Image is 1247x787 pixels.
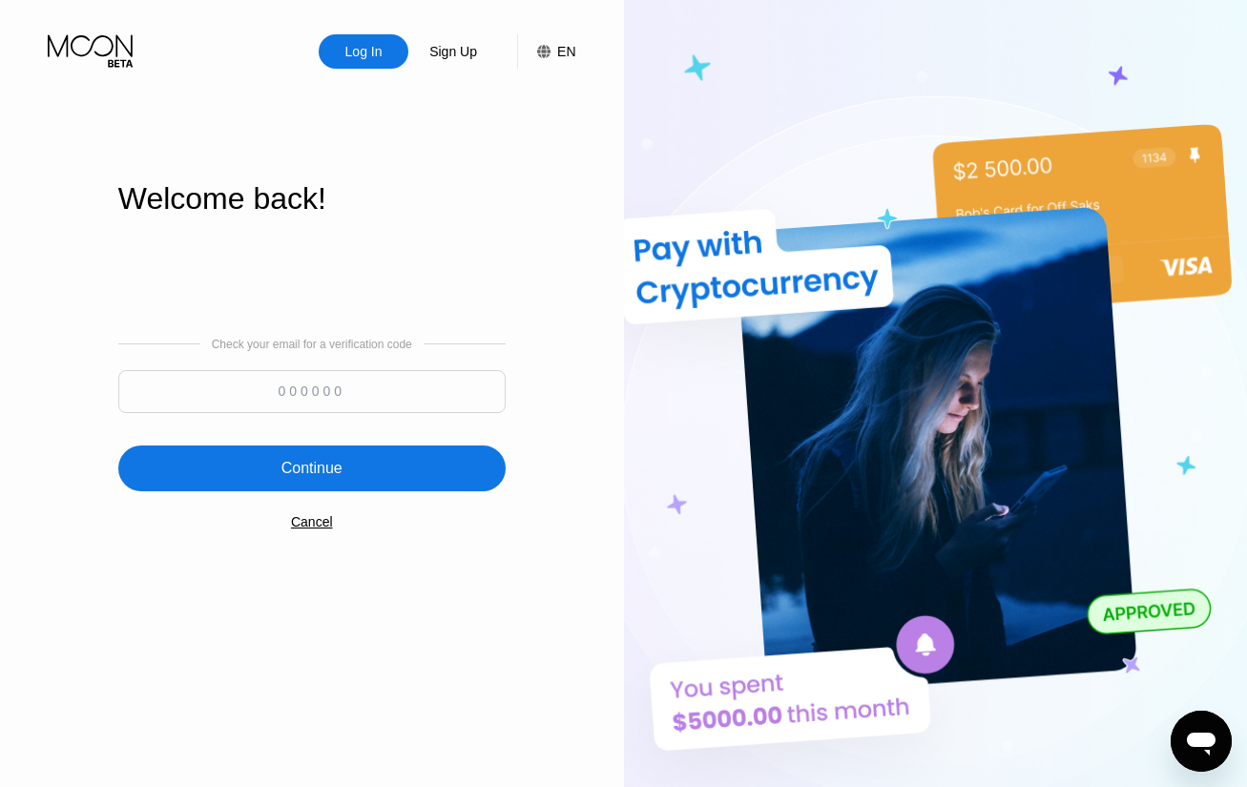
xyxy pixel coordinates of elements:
[118,370,506,413] input: 000000
[118,445,506,491] div: Continue
[291,514,333,529] div: Cancel
[343,42,384,61] div: Log In
[118,181,506,217] div: Welcome back!
[427,42,479,61] div: Sign Up
[408,34,498,69] div: Sign Up
[319,34,408,69] div: Log In
[212,338,412,351] div: Check your email for a verification code
[517,34,575,69] div: EN
[1171,711,1232,772] iframe: Button to launch messaging window
[557,44,575,59] div: EN
[281,459,343,478] div: Continue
